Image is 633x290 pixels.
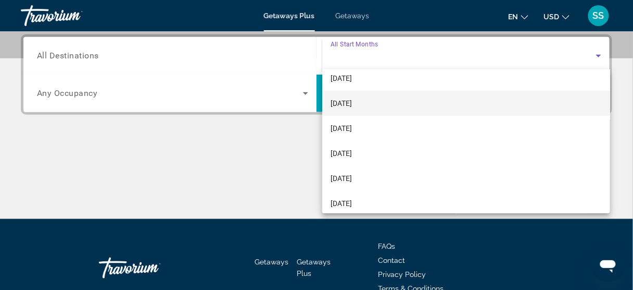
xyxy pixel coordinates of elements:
span: [DATE] [331,147,352,160]
span: [DATE] [331,197,352,210]
span: [DATE] [331,172,352,185]
span: [DATE] [331,122,352,135]
span: [DATE] [331,97,352,110]
iframe: Button to launch messaging window [591,248,625,282]
span: [DATE] [331,72,352,84]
